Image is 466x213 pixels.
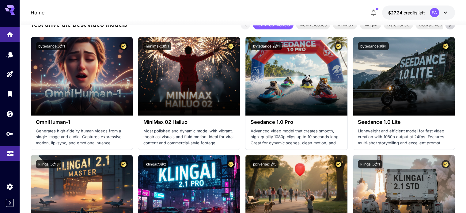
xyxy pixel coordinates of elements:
[353,37,455,116] img: alt
[31,37,133,116] img: alt
[6,199,14,207] button: Expand sidebar
[6,110,13,118] div: Wallet
[36,160,61,168] button: klingai:5@3
[6,183,13,190] div: Settings
[36,128,128,146] p: Generates high-fidelity human videos from a single image and audio. Captures expressive motion, l...
[227,42,235,50] button: Certified Model – Vetted for best performance and includes a commercial license.
[358,128,450,146] p: Lightweight and efficient model for fast video creation with 1080p output at 24fps. Features mult...
[250,42,282,50] button: bytedance:2@1
[227,160,235,168] button: Certified Model – Vetted for best performance and includes a commercial license.
[143,42,171,50] button: minimax:3@1
[403,10,425,15] span: credits left
[6,51,13,58] div: Models
[143,119,235,125] h3: MiniMax 02 Hailuo
[430,8,439,17] div: EA
[388,10,403,15] span: $27.24
[6,130,13,138] div: API Keys
[358,160,382,168] button: klingai:5@1
[358,42,389,50] button: bytedance:1@1
[358,119,450,125] h3: Seedance 1.0 Lite
[7,148,14,155] div: Usage
[36,42,67,50] button: bytedance:5@1
[245,37,347,116] img: alt
[31,9,44,16] a: Home
[6,90,13,98] div: Library
[250,128,342,146] p: Advanced video model that creates smooth, high-quality 1080p clips up to 10 seconds long. Great f...
[36,119,128,125] h3: OmniHuman‑1
[119,160,128,168] button: Certified Model – Vetted for best performance and includes a commercial license.
[6,29,13,36] div: Home
[119,42,128,50] button: Certified Model – Vetted for best performance and includes a commercial license.
[143,160,168,168] button: klingai:5@2
[334,160,343,168] button: Certified Model – Vetted for best performance and includes a commercial license.
[388,10,425,16] div: $27.2401
[250,160,278,168] button: pixverse:1@5
[31,9,44,16] nav: breadcrumb
[441,42,450,50] button: Certified Model – Vetted for best performance and includes a commercial license.
[143,128,235,146] p: Most polished and dynamic model with vibrant, theatrical visuals and fluid motion. Ideal for vira...
[334,42,343,50] button: Certified Model – Vetted for best performance and includes a commercial license.
[250,119,342,125] h3: Seedance 1.0 Pro
[382,6,455,20] button: $27.2401EA
[138,37,240,116] img: alt
[6,70,13,78] div: Playground
[441,160,450,168] button: Certified Model – Vetted for best performance and includes a commercial license.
